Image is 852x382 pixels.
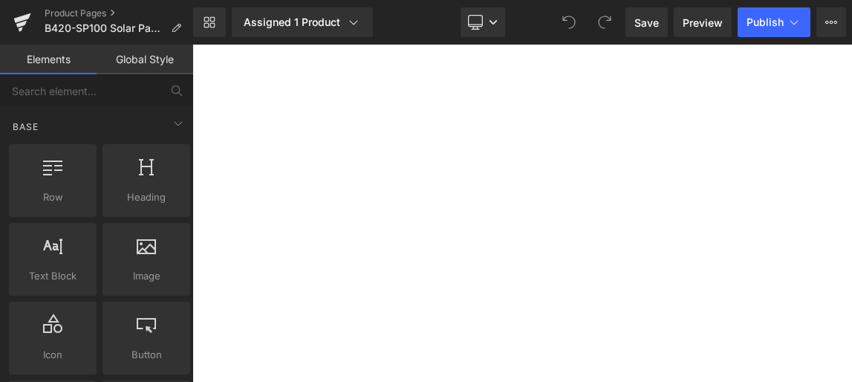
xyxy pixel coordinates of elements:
[816,7,846,37] button: More
[45,22,165,34] span: B420-SP100 Solar Panel(24V)
[97,45,193,74] a: Global Style
[13,190,92,205] span: Row
[107,347,186,363] span: Button
[11,120,40,134] span: Base
[747,16,784,28] span: Publish
[45,7,193,19] a: Product Pages
[738,7,810,37] button: Publish
[634,15,659,30] span: Save
[193,7,226,37] a: New Library
[674,7,732,37] a: Preview
[683,15,723,30] span: Preview
[13,268,92,284] span: Text Block
[590,7,620,37] button: Redo
[13,347,92,363] span: Icon
[107,268,186,284] span: Image
[554,7,584,37] button: Undo
[244,15,361,30] div: Assigned 1 Product
[107,190,186,205] span: Heading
